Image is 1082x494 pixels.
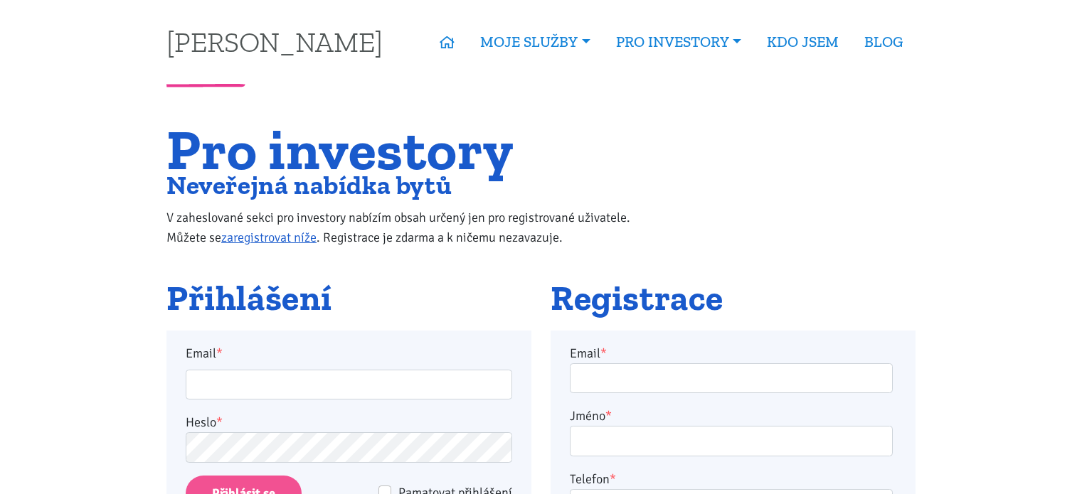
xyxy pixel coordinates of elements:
abbr: required [600,345,607,361]
a: MOJE SLUŽBY [467,26,603,58]
label: Heslo [186,412,223,432]
h2: Neveřejná nabídka bytů [166,173,659,197]
a: PRO INVESTORY [603,26,754,58]
p: V zaheslované sekci pro investory nabízím obsah určený jen pro registrované uživatele. Můžete se ... [166,208,659,247]
label: Email [570,343,607,363]
abbr: required [605,408,612,424]
a: BLOG [852,26,916,58]
h1: Pro investory [166,126,659,173]
label: Email [176,343,522,363]
a: KDO JSEM [754,26,852,58]
label: Telefon [570,469,616,489]
h2: Registrace [551,279,916,318]
a: zaregistrovat níže [221,230,317,245]
h2: Přihlášení [166,279,531,318]
label: Jméno [570,406,612,426]
abbr: required [610,471,616,487]
a: [PERSON_NAME] [166,28,383,55]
